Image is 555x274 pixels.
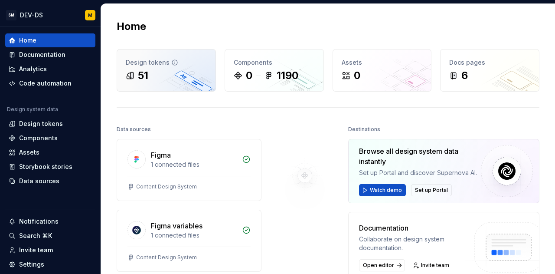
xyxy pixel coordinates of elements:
[5,62,95,76] a: Analytics
[234,58,315,67] div: Components
[19,177,59,185] div: Data sources
[359,184,406,196] button: Watch demo
[5,174,95,188] a: Data sources
[151,150,171,160] div: Figma
[117,139,261,201] a: Figma1 connected filesContent Design System
[359,223,466,233] div: Documentation
[2,6,99,24] button: SMDEV-DSM
[19,148,39,157] div: Assets
[19,134,58,142] div: Components
[5,215,95,228] button: Notifications
[6,10,16,20] div: SM
[421,262,449,269] span: Invite team
[117,123,151,135] div: Data sources
[5,257,95,271] a: Settings
[359,168,481,177] div: Set up Portal and discover Supernova AI.
[151,221,202,231] div: Figma variables
[246,69,252,83] div: 0
[19,79,72,88] div: Code automation
[348,123,380,135] div: Destinations
[461,69,468,83] div: 6
[117,210,261,272] a: Figma variables1 connected filesContent Design System
[19,217,59,226] div: Notifications
[7,106,58,113] div: Design system data
[151,231,237,240] div: 1 connected files
[354,69,360,83] div: 0
[359,235,466,252] div: Collaborate on design system documentation.
[126,58,207,67] div: Design tokens
[410,259,453,271] a: Invite team
[136,254,197,261] div: Content Design System
[117,20,146,33] h2: Home
[225,49,324,92] a: Components01190
[333,49,432,92] a: Assets0
[5,229,95,243] button: Search ⌘K
[19,36,36,45] div: Home
[415,187,448,194] span: Set up Portal
[5,76,95,90] a: Code automation
[20,11,43,20] div: DEV-DS
[5,33,95,47] a: Home
[449,58,530,67] div: Docs pages
[138,69,148,83] div: 51
[370,187,402,194] span: Watch demo
[5,131,95,145] a: Components
[359,259,405,271] a: Open editor
[19,50,65,59] div: Documentation
[277,69,298,83] div: 1190
[136,183,197,190] div: Content Design System
[19,65,47,73] div: Analytics
[19,231,52,240] div: Search ⌘K
[117,49,216,92] a: Design tokens51
[5,160,95,174] a: Storybook stories
[440,49,539,92] a: Docs pages6
[5,145,95,159] a: Assets
[342,58,423,67] div: Assets
[363,262,394,269] span: Open editor
[19,260,44,269] div: Settings
[5,48,95,62] a: Documentation
[88,12,92,19] div: M
[151,160,237,169] div: 1 connected files
[19,246,53,254] div: Invite team
[411,184,452,196] button: Set up Portal
[19,119,63,128] div: Design tokens
[5,243,95,257] a: Invite team
[19,162,72,171] div: Storybook stories
[5,117,95,131] a: Design tokens
[359,146,481,167] div: Browse all design system data instantly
